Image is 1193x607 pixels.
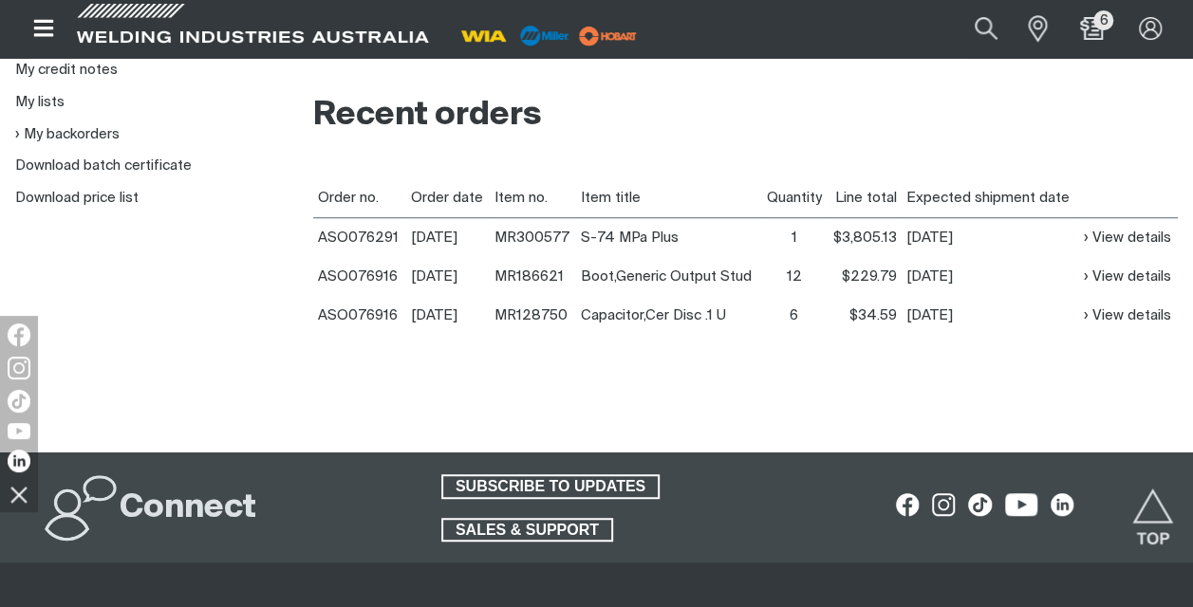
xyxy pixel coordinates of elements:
[576,178,761,218] th: Item title
[441,474,660,499] a: SUBSCRIBE TO UPDATES
[902,178,1078,218] th: Expected shipment date
[576,296,761,335] td: Capacitor,Cer Disc .1 U
[443,518,611,543] span: SALES & SUPPORT
[902,217,1078,257] td: [DATE]
[1083,266,1170,287] a: View details
[313,296,405,335] th: ASO076916
[406,178,490,218] th: Order date
[760,296,827,335] td: 6
[490,217,576,257] td: MR300577
[573,22,643,50] img: miller
[443,474,658,499] span: SUBSCRIBE TO UPDATES
[406,296,490,335] td: [DATE]
[313,95,1178,137] h2: Recent orders
[842,269,897,284] span: $229.79
[15,158,192,173] a: Download batch certificate
[313,257,405,296] th: ASO076916
[8,450,30,472] img: LinkedIn
[8,357,30,379] img: Instagram
[760,257,827,296] td: 12
[827,178,902,218] th: Line total
[576,257,761,296] td: Boot,Generic Output Stud
[833,230,897,245] span: $3,805.13
[15,126,120,142] a: My backorders
[441,518,613,543] a: SALES & SUPPORT
[849,308,897,322] span: $34.59
[902,296,1078,335] td: [DATE]
[313,217,405,257] th: ASO076291
[1083,227,1170,248] a: View details
[8,423,30,439] img: YouTube
[15,95,65,109] a: My lists
[313,178,405,218] th: Order no.
[406,217,490,257] td: [DATE]
[760,178,827,218] th: Quantity
[902,257,1078,296] td: [DATE]
[573,28,643,43] a: miller
[490,257,576,296] td: MR186621
[760,217,827,257] td: 1
[576,217,761,257] td: S-74 MPa Plus
[8,390,30,413] img: TikTok
[490,296,576,335] td: MR128750
[120,487,256,529] h2: Connect
[490,178,576,218] th: Item no.
[15,191,139,205] a: Download price list
[8,323,30,346] img: Facebook
[1131,488,1174,531] button: Scroll to top
[1083,304,1170,326] a: View details
[406,257,490,296] td: [DATE]
[929,8,1017,50] input: Product name or item number...
[15,63,118,77] a: My credit notes
[3,478,35,510] img: hide socials
[954,8,1018,50] button: Search products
